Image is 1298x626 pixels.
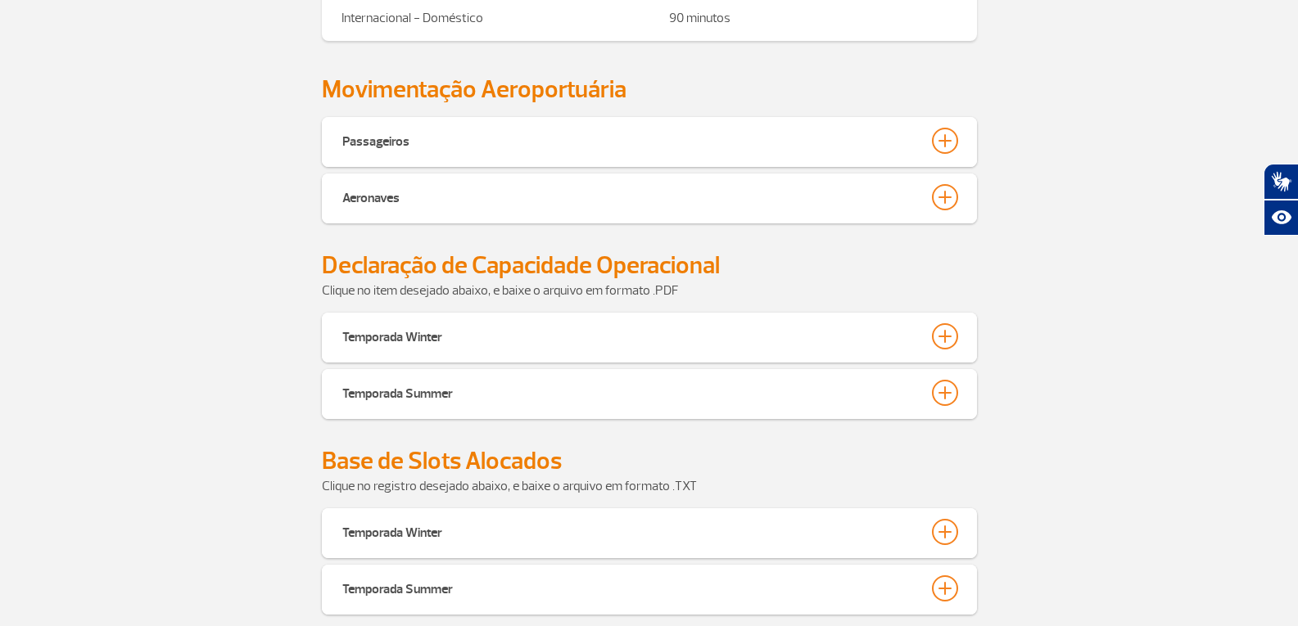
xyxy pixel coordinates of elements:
[1264,200,1298,236] button: Abrir recursos assistivos.
[341,127,957,155] button: Passageiros
[342,519,442,542] div: Temporada Winter
[342,323,442,346] div: Temporada Winter
[341,379,957,407] button: Temporada Summer
[342,380,453,403] div: Temporada Summer
[1264,164,1298,236] div: Plugin de acessibilidade da Hand Talk.
[322,476,977,496] p: Clique no registro desejado abaixo, e baixe o arquivo em formato .TXT
[1264,164,1298,200] button: Abrir tradutor de língua de sinais.
[322,74,977,105] h2: Movimentação Aeroportuária
[341,518,957,546] button: Temporada Winter
[342,184,400,207] div: Aeronaves
[341,322,957,350] button: Temporada Winter
[341,574,957,602] button: Temporada Summer
[342,575,453,598] div: Temporada Summer
[322,446,977,476] h2: Base de Slots Alocados
[322,281,977,300] p: Clique no item desejado abaixo, e baixe o arquivo em formato .PDF
[341,183,957,211] button: Aeronaves
[342,128,409,151] div: Passageiros
[322,250,977,281] h2: Declaração de Capacidade Operacional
